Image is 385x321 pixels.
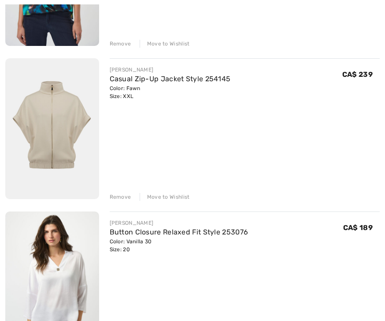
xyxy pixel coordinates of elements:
img: Casual Zip-Up Jacket Style 254145 [5,58,99,199]
div: Move to Wishlist [140,193,190,201]
div: [PERSON_NAME] [110,66,231,74]
div: Color: Fawn Size: XXL [110,84,231,100]
div: Remove [110,40,131,48]
span: CA$ 239 [342,70,373,79]
a: Button Closure Relaxed Fit Style 253076 [110,228,248,236]
a: Casual Zip-Up Jacket Style 254145 [110,75,231,83]
div: Color: Vanilla 30 Size: 20 [110,238,248,253]
div: Remove [110,193,131,201]
span: CA$ 189 [343,223,373,232]
div: [PERSON_NAME] [110,219,248,227]
div: Move to Wishlist [140,40,190,48]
